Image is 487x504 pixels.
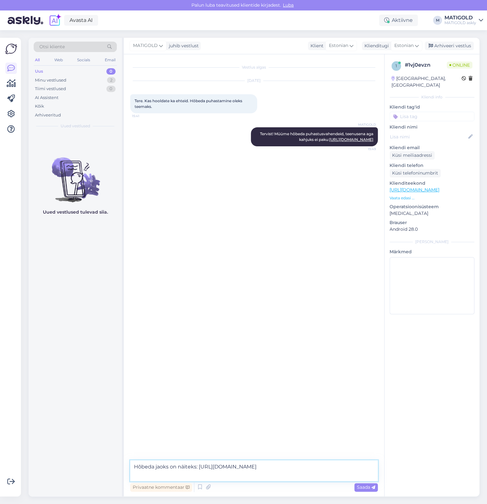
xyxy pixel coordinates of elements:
p: Kliendi tag'id [390,104,474,110]
span: Tere. Kas hooldate ka ehteid. Hõbeda puhastamine oleks teemaks. [135,98,243,109]
span: 15:41 [132,114,156,118]
span: Estonian [329,42,348,49]
div: 0 [106,68,116,75]
div: Vestlus algas [130,64,378,70]
a: [URL][DOMAIN_NAME] [329,137,373,142]
span: Otsi kliente [39,43,65,50]
div: All [34,56,41,64]
div: Uus [35,68,43,75]
div: MATIGOLD askly [444,20,476,25]
p: Kliendi nimi [390,124,474,130]
p: Kliendi telefon [390,162,474,169]
span: Saada [357,484,375,490]
span: Online [447,62,472,69]
span: Luba [281,2,296,8]
span: 1 [396,63,397,68]
p: Vaata edasi ... [390,195,474,201]
div: Minu vestlused [35,77,66,83]
span: Estonian [394,42,414,49]
textarea: Hõbeda jaoks on näiteks: [URL][DOMAIN_NAME] [130,460,378,481]
div: # 1vj0evzn [405,61,447,69]
span: 15:49 [352,147,376,151]
a: Avasta AI [64,15,98,26]
p: Android 28.0 [390,226,474,233]
p: Klienditeekond [390,180,474,187]
div: Privaatne kommentaar [130,483,192,492]
div: Tiimi vestlused [35,86,66,92]
div: 2 [107,77,116,83]
div: Kõik [35,103,44,109]
div: Socials [76,56,91,64]
div: Küsi telefoninumbrit [390,169,441,177]
div: Web [53,56,64,64]
div: [GEOGRAPHIC_DATA], [GEOGRAPHIC_DATA] [391,75,462,89]
div: Arhiveeritud [35,112,61,118]
span: Uued vestlused [61,123,90,129]
div: Arhiveeri vestlus [425,42,474,50]
div: Aktiivne [379,15,418,26]
p: Operatsioonisüsteem [390,203,474,210]
div: AI Assistent [35,95,58,101]
p: Uued vestlused tulevad siia. [43,209,108,216]
div: MATIGOLD [444,15,476,20]
img: Askly Logo [5,43,17,55]
input: Lisa tag [390,112,474,121]
div: [PERSON_NAME] [390,239,474,245]
div: Kliendi info [390,94,474,100]
div: M [433,16,442,25]
div: Klienditugi [362,43,389,49]
div: juhib vestlust [166,43,199,49]
img: No chats [29,146,122,203]
p: Brauser [390,219,474,226]
img: explore-ai [48,14,62,27]
span: Tervist! Müüme hõbeda puhastusvahendeid, teenusena aga kahjuks ei paku: [260,131,374,142]
p: [MEDICAL_DATA] [390,210,474,217]
p: Märkmed [390,249,474,255]
div: Klient [308,43,324,49]
a: [URL][DOMAIN_NAME] [390,187,439,193]
div: [DATE] [130,78,378,83]
span: MATIGOLD [352,122,376,127]
div: Email [103,56,117,64]
div: 0 [106,86,116,92]
span: MATIGOLD [133,42,158,49]
input: Lisa nimi [390,133,467,140]
p: Kliendi email [390,144,474,151]
a: MATIGOLDMATIGOLD askly [444,15,483,25]
div: Küsi meiliaadressi [390,151,435,160]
